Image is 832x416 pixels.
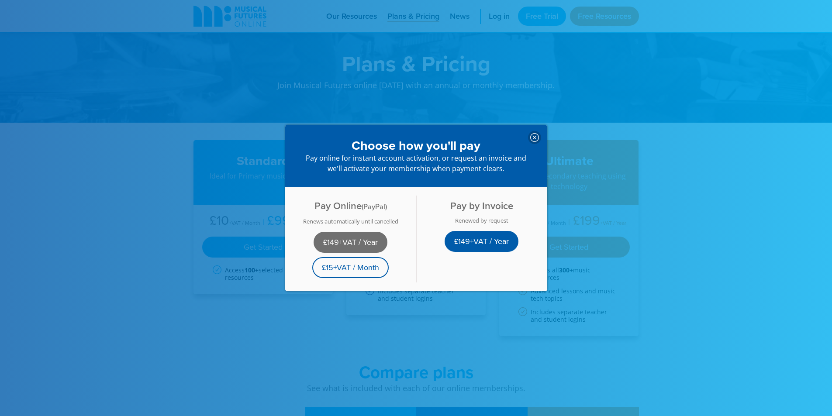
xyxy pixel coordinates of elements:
[312,257,389,278] a: £15+VAT / Month
[445,231,518,252] a: £149+VAT / Year
[314,232,387,253] a: £149+VAT / Year
[290,200,411,213] h4: Pay Online
[303,138,530,153] h3: Choose how you'll pay
[303,153,530,174] p: Pay online for instant account activation, or request an invoice and we'll activate your membersh...
[362,201,387,212] span: (PayPal)
[290,218,411,225] div: Renews automatically until cancelled
[421,217,542,224] div: Renewed by request
[421,200,542,212] h4: Pay by Invoice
